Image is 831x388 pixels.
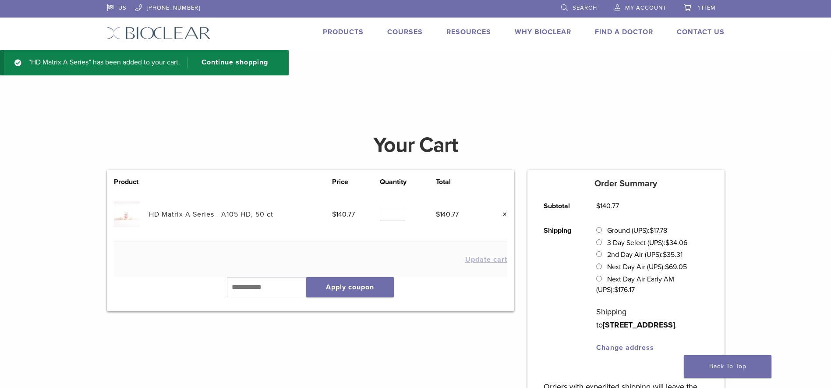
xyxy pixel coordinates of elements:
th: Subtotal [534,194,587,218]
th: Quantity [380,177,436,187]
a: Contact Us [677,28,725,36]
h5: Order Summary [527,178,725,189]
a: Resources [446,28,491,36]
label: Next Day Air Early AM (UPS): [596,275,674,294]
a: Why Bioclear [515,28,571,36]
span: 1 item [698,4,716,11]
th: Price [332,177,380,187]
label: Next Day Air (UPS): [607,263,687,271]
bdi: 176.17 [614,285,635,294]
th: Product [114,177,149,187]
span: $ [665,263,669,271]
bdi: 34.06 [665,238,687,247]
a: Find A Doctor [595,28,653,36]
button: Apply coupon [306,277,394,297]
th: Shipping [534,218,587,360]
a: Continue shopping [187,57,275,68]
bdi: 35.31 [663,250,682,259]
label: 2nd Day Air (UPS): [607,250,682,259]
span: $ [665,238,669,247]
button: Update cart [465,256,507,263]
h1: Your Cart [100,135,731,156]
span: $ [332,210,336,219]
span: $ [614,285,618,294]
th: Total [436,177,484,187]
label: 3 Day Select (UPS): [607,238,687,247]
span: $ [596,202,600,210]
a: Back To Top [684,355,771,378]
a: HD Matrix A Series - A105 HD, 50 ct [149,210,273,219]
a: Change address [596,343,654,352]
label: Ground (UPS): [607,226,667,235]
span: Search [573,4,597,11]
a: Products [323,28,364,36]
bdi: 140.77 [332,210,355,219]
bdi: 17.78 [650,226,667,235]
span: My Account [625,4,666,11]
span: $ [663,250,667,259]
span: $ [436,210,440,219]
strong: [STREET_ADDRESS] [603,320,675,330]
a: Remove this item [496,209,507,220]
span: $ [650,226,654,235]
bdi: 140.77 [596,202,619,210]
a: Courses [387,28,423,36]
p: Shipping to . [596,305,708,331]
bdi: 69.05 [665,263,687,271]
bdi: 140.77 [436,210,459,219]
img: HD Matrix A Series - A105 HD, 50 ct [114,201,140,227]
img: Bioclear [107,27,211,39]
